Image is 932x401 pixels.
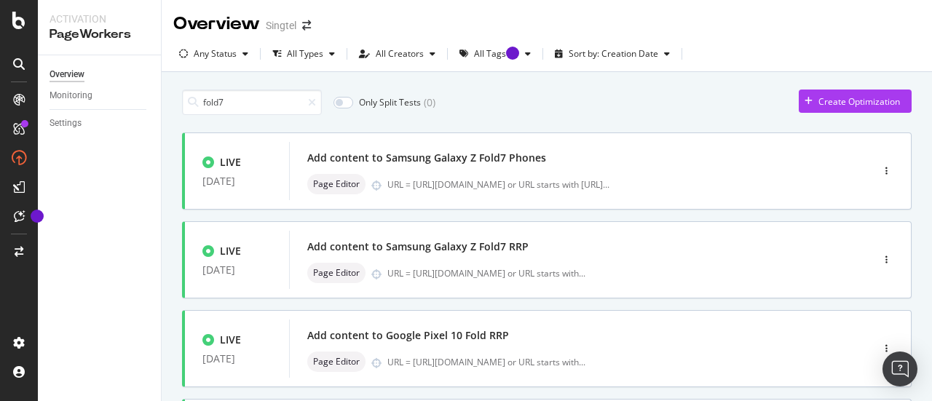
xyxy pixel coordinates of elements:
button: Sort by: Creation Date [549,42,676,65]
span: Page Editor [313,180,360,188]
button: All TagsTooltip anchor [454,42,537,65]
div: Add content to Samsung Galaxy Z Fold7 RRP [307,239,529,254]
input: Search an Optimization [182,90,322,115]
div: URL = [URL][DOMAIN_NAME] or URL starts with [URL] [387,178,609,191]
div: [DATE] [202,264,272,276]
div: Overview [173,12,260,36]
div: [DATE] [202,353,272,365]
div: Create Optimization [818,95,900,108]
span: Page Editor [313,269,360,277]
span: Page Editor [313,357,360,366]
div: LIVE [220,155,241,170]
div: neutral label [307,174,366,194]
div: Singtel [266,18,296,33]
button: Any Status [173,42,254,65]
div: URL = [URL][DOMAIN_NAME] or URL starts with [387,356,585,368]
span: ... [603,178,609,191]
div: URL = [URL][DOMAIN_NAME] or URL starts with [387,267,585,279]
div: ( 0 ) [424,95,435,110]
div: Add content to Google Pixel 10 Fold RRP [307,328,509,343]
div: [DATE] [202,175,272,187]
div: neutral label [307,263,366,283]
div: Open Intercom Messenger [882,352,917,386]
div: Add content to Samsung Galaxy Z Fold7 Phones [307,151,546,165]
a: Monitoring [50,88,151,103]
button: All Creators [353,42,441,65]
div: Tooltip anchor [506,47,519,60]
a: Overview [50,67,151,82]
div: Tooltip anchor [31,210,44,223]
a: Settings [50,116,151,131]
div: Activation [50,12,149,26]
div: Sort by: Creation Date [569,49,658,58]
button: Create Optimization [799,90,912,113]
div: Overview [50,67,84,82]
div: Only Split Tests [359,96,421,108]
span: ... [579,356,585,368]
div: All Types [287,49,323,58]
div: Monitoring [50,88,92,103]
div: LIVE [220,333,241,347]
div: Settings [50,116,82,131]
div: arrow-right-arrow-left [302,20,311,31]
div: All Creators [376,49,424,58]
div: All Tags [474,49,519,58]
div: Any Status [194,49,237,58]
span: ... [579,267,585,279]
div: PageWorkers [50,26,149,43]
div: neutral label [307,352,366,372]
button: All Types [266,42,341,65]
div: LIVE [220,244,241,258]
